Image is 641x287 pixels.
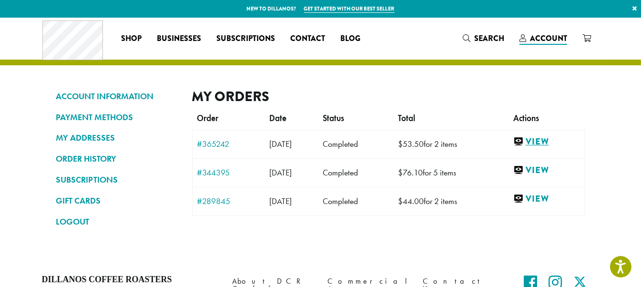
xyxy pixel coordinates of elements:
[398,139,424,149] span: 53.50
[393,158,509,187] td: for 5 items
[455,31,512,46] a: Search
[42,275,218,285] h4: Dillanos Coffee Roasters
[56,193,178,209] a: GIFT CARDS
[340,33,360,45] span: Blog
[398,196,403,206] span: $
[269,167,292,178] span: [DATE]
[197,140,260,148] a: #365242
[398,113,415,123] span: Total
[393,187,509,215] td: for 2 items
[56,172,178,188] a: SUBSCRIPTIONS
[393,130,509,158] td: for 2 items
[216,33,275,45] span: Subscriptions
[56,88,178,104] a: ACCOUNT INFORMATION
[269,196,292,206] span: [DATE]
[121,33,142,45] span: Shop
[318,187,393,215] td: Completed
[398,167,423,178] span: 76.10
[113,31,149,46] a: Shop
[157,33,201,45] span: Businesses
[197,197,260,205] a: #289845
[318,158,393,187] td: Completed
[304,5,395,13] a: Get started with our best seller
[197,113,218,123] span: Order
[192,88,585,105] h2: My Orders
[398,167,403,178] span: $
[318,130,393,158] td: Completed
[513,193,580,205] a: View
[56,109,178,125] a: PAYMENT METHODS
[530,33,567,44] span: Account
[56,130,178,146] a: MY ADDRESSES
[56,88,178,237] nav: Account pages
[398,196,424,206] span: 44.00
[290,33,325,45] span: Contact
[513,136,580,148] a: View
[56,214,178,230] a: LOGOUT
[269,139,292,149] span: [DATE]
[398,139,403,149] span: $
[513,164,580,176] a: View
[323,113,344,123] span: Status
[269,113,286,123] span: Date
[56,151,178,167] a: ORDER HISTORY
[513,113,539,123] span: Actions
[474,33,504,44] span: Search
[197,168,260,177] a: #344395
